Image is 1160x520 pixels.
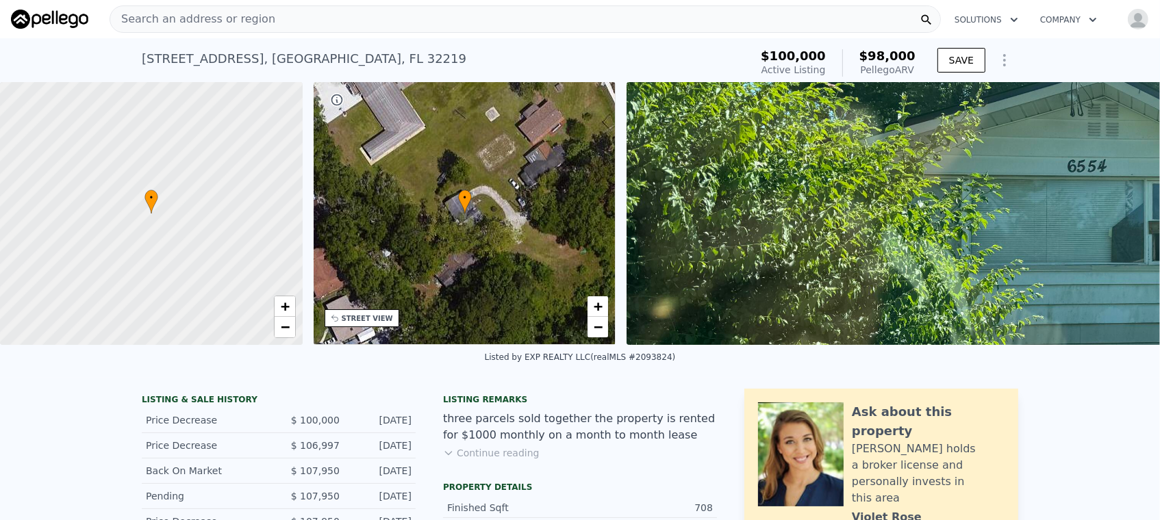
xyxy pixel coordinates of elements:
[761,49,826,63] span: $100,000
[291,415,340,426] span: $ 100,000
[937,48,985,73] button: SAVE
[588,296,608,317] a: Zoom in
[146,439,268,452] div: Price Decrease
[342,313,393,324] div: STREET VIEW
[291,465,340,476] span: $ 107,950
[852,441,1005,506] div: [PERSON_NAME] holds a broker license and personally invests in this area
[351,489,412,503] div: [DATE]
[291,491,340,502] span: $ 107,950
[991,47,1018,74] button: Show Options
[458,190,472,213] div: •
[280,318,289,335] span: −
[859,63,916,77] div: Pellego ARV
[351,464,412,478] div: [DATE]
[1029,8,1108,32] button: Company
[291,440,340,451] span: $ 106,997
[944,8,1029,32] button: Solutions
[351,439,412,452] div: [DATE]
[859,49,916,63] span: $98,000
[594,318,603,335] span: −
[142,49,466,68] div: [STREET_ADDRESS] , [GEOGRAPHIC_DATA] , FL 32219
[852,402,1005,441] div: Ask about this property
[443,394,717,405] div: Listing remarks
[146,464,268,478] div: Back On Market
[275,296,295,317] a: Zoom in
[485,352,676,362] div: Listed by EXP REALTY LLC (realMLS #2093824)
[447,501,580,515] div: Finished Sqft
[594,298,603,315] span: +
[144,190,158,213] div: •
[443,482,717,493] div: Property details
[351,413,412,427] div: [DATE]
[280,298,289,315] span: +
[142,394,416,408] div: LISTING & SALE HISTORY
[146,413,268,427] div: Price Decrease
[110,11,275,27] span: Search an address or region
[458,192,472,204] span: •
[11,10,88,29] img: Pellego
[588,317,608,337] a: Zoom out
[275,317,295,337] a: Zoom out
[146,489,268,503] div: Pending
[580,501,713,515] div: 708
[761,64,826,75] span: Active Listing
[443,446,540,460] button: Continue reading
[1127,8,1149,30] img: avatar
[144,192,158,204] span: •
[443,411,717,443] div: three parcels sold together the property is rented for $1000 monthly on a month to month lease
